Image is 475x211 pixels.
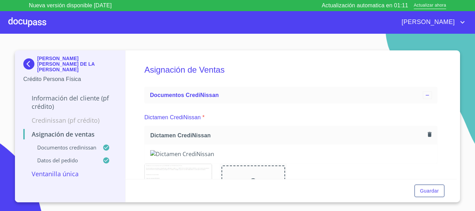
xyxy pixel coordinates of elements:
[23,157,103,164] p: Datos del pedido
[23,58,37,70] img: Docupass spot blue
[23,94,117,111] p: Información del cliente (PF crédito)
[23,170,117,178] p: Ventanilla única
[144,113,201,122] p: Dictamen CrediNissan
[396,17,467,28] button: account of current user
[23,75,117,83] p: Crédito Persona Física
[414,2,446,9] span: Actualizar ahora
[23,144,103,151] p: Documentos CrediNissan
[322,1,408,10] p: Actualización automatica en 01:11
[414,185,444,197] button: Guardar
[150,92,219,98] span: Documentos CrediNissan
[144,56,437,84] h5: Asignación de Ventas
[150,150,432,158] img: Dictamen CrediNissan
[144,87,437,104] div: Documentos CrediNissan
[23,56,117,75] div: [PERSON_NAME] [PERSON_NAME] DE LA [PERSON_NAME]
[29,1,112,10] p: Nueva versión disponible [DATE]
[150,132,425,139] span: Dictamen CrediNissan
[23,130,117,138] p: Asignación de Ventas
[420,187,439,195] span: Guardar
[23,116,117,124] p: Credinissan (PF crédito)
[396,17,458,28] span: [PERSON_NAME]
[37,56,117,72] p: [PERSON_NAME] [PERSON_NAME] DE LA [PERSON_NAME]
